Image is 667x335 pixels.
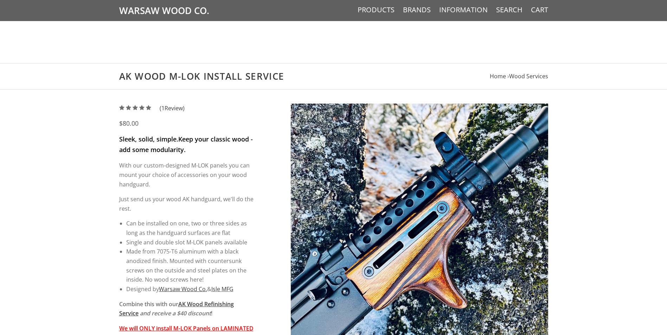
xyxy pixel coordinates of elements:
a: Brands [403,5,431,14]
a: Information [439,5,488,14]
a: Search [496,5,522,14]
span: ( Review) [160,104,185,113]
p: Just send us your wood AK handguard, we'll do the rest. [119,195,254,213]
strong: Combine this with our ! [119,300,234,317]
a: (1Review) [119,104,185,112]
em: and receive a $40 discount [140,309,211,317]
span: $80.00 [119,119,139,127]
h1: AK Wood M-LOK Install Service [119,71,548,82]
li: Can be installed on one, two or three sides as long as the handguard surfaces are flat [126,219,254,237]
span: 1 [161,104,165,112]
a: Wood Services [509,72,548,80]
li: Made from 7075-T6 aluminum with a black anodized finish. Mounted with countersunk screws on the o... [126,247,254,284]
a: Isle MFG [211,285,233,293]
a: Products [358,5,395,14]
li: Single and double slot M-LOK panels available [126,238,254,247]
strong: Keep your classic wood - add some modularity. [119,135,253,154]
strong: Sleek, solid, simple. [119,135,178,143]
a: Home [490,72,506,80]
li: › [507,72,548,81]
a: Cart [531,5,548,14]
a: Warsaw Wood Co. [159,285,207,293]
p: With our custom-designed M-LOK panels you can mount your choice of accessories on your wood handg... [119,161,254,189]
li: Designed by & [126,284,254,294]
